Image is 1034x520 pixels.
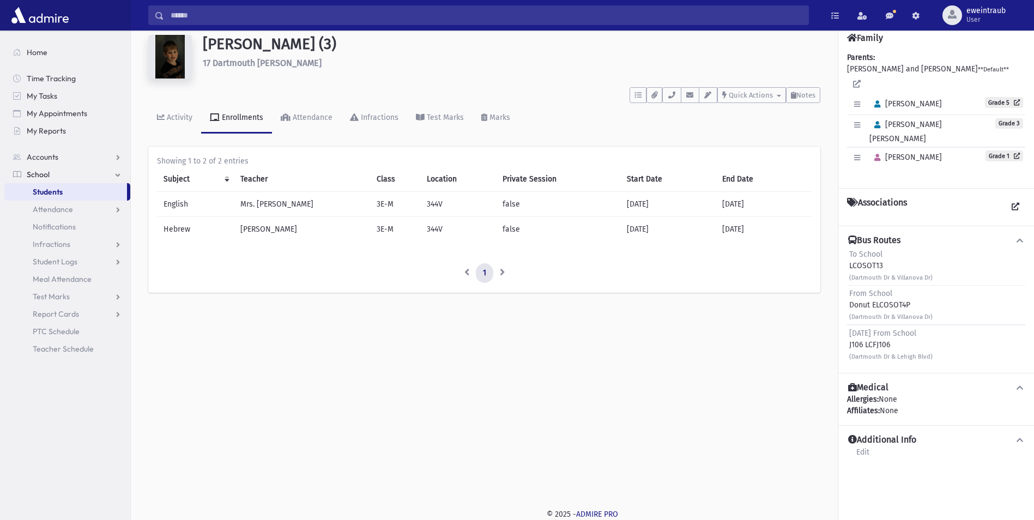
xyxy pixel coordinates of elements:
span: My Appointments [27,108,87,118]
a: Home [4,44,130,61]
h4: Associations [847,197,907,217]
a: Grade 5 [985,97,1023,108]
div: LCOSOT13 [849,249,933,283]
a: Accounts [4,148,130,166]
span: Infractions [33,239,70,249]
div: J106 LCFJ106 [849,328,933,362]
span: Student Logs [33,257,77,267]
button: Medical [847,382,1025,394]
a: Infractions [4,235,130,253]
h4: Additional Info [848,434,916,446]
span: eweintraub [966,7,1006,15]
a: Grade 1 [985,150,1023,161]
a: My Appointments [4,105,130,122]
td: false [496,217,620,242]
span: School [27,170,50,179]
a: Test Marks [4,288,130,305]
button: Notes [786,87,820,103]
a: Teacher Schedule [4,340,130,358]
span: [PERSON_NAME] [869,153,942,162]
a: My Tasks [4,87,130,105]
td: 344V [420,192,496,217]
a: Notifications [4,218,130,235]
th: Location [420,167,496,192]
td: [DATE] [716,217,812,242]
small: (Dartmouth Dr & Villanova Dr) [849,274,933,281]
button: Bus Routes [847,235,1025,246]
a: Time Tracking [4,70,130,87]
div: Infractions [359,113,398,122]
td: Hebrew [157,217,234,242]
span: [DATE] From School [849,329,916,338]
td: [DATE] [716,192,812,217]
h4: Medical [848,382,888,394]
td: 3E-M [370,217,420,242]
span: From School [849,289,892,298]
small: (Dartmouth Dr & Villanova Dr) [849,313,933,321]
b: Parents: [847,53,875,62]
a: Infractions [341,103,407,134]
span: Meal Attendance [33,274,92,284]
span: My Reports [27,126,66,136]
span: [PERSON_NAME] [869,99,942,108]
span: Attendance [33,204,73,214]
a: Meal Attendance [4,270,130,288]
h1: [PERSON_NAME] (3) [203,35,820,53]
div: © 2025 - [148,509,1017,520]
div: Donut ELCOSOT4P [849,288,933,322]
div: Activity [165,113,192,122]
a: Report Cards [4,305,130,323]
a: Student Logs [4,253,130,270]
th: Subject [157,167,234,192]
small: (Dartmouth Dr & Lehigh Blvd) [849,353,933,360]
td: [DATE] [620,192,716,217]
div: None [847,394,1025,416]
span: Teacher Schedule [33,344,94,354]
th: Teacher [234,167,370,192]
a: Attendance [272,103,341,134]
button: Additional Info [847,434,1025,446]
span: Quick Actions [729,91,773,99]
b: Allergies: [847,395,879,404]
a: My Reports [4,122,130,140]
a: Marks [473,103,519,134]
a: View all Associations [1006,197,1025,217]
span: Time Tracking [27,74,76,83]
div: None [847,405,1025,416]
div: [PERSON_NAME] and [PERSON_NAME] [847,52,1025,179]
div: Showing 1 to 2 of 2 entries [157,155,812,167]
span: Notifications [33,222,76,232]
span: Notes [796,91,815,99]
a: PTC Schedule [4,323,130,340]
th: End Date [716,167,812,192]
span: Test Marks [33,292,70,301]
span: To School [849,250,882,259]
span: PTC Schedule [33,326,80,336]
span: Report Cards [33,309,79,319]
a: Attendance [4,201,130,218]
a: Enrollments [201,103,272,134]
td: Mrs. [PERSON_NAME] [234,192,370,217]
h4: Bus Routes [848,235,900,246]
span: [PERSON_NAME] [PERSON_NAME] [869,120,942,143]
td: 3E-M [370,192,420,217]
span: Accounts [27,152,58,162]
a: Activity [148,103,201,134]
span: My Tasks [27,91,57,101]
b: Affiliates: [847,406,880,415]
a: Test Marks [407,103,473,134]
td: [PERSON_NAME] [234,217,370,242]
span: Grade 3 [995,118,1023,129]
div: Test Marks [425,113,464,122]
h4: Family [847,33,883,43]
h6: 17 Dartmouth [PERSON_NAME] [203,58,820,68]
td: 344V [420,217,496,242]
img: AdmirePro [9,4,71,26]
td: English [157,192,234,217]
span: Students [33,187,63,197]
div: Marks [487,113,510,122]
div: Enrollments [220,113,263,122]
a: Edit [856,446,870,465]
td: [DATE] [620,217,716,242]
span: User [966,15,1006,24]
